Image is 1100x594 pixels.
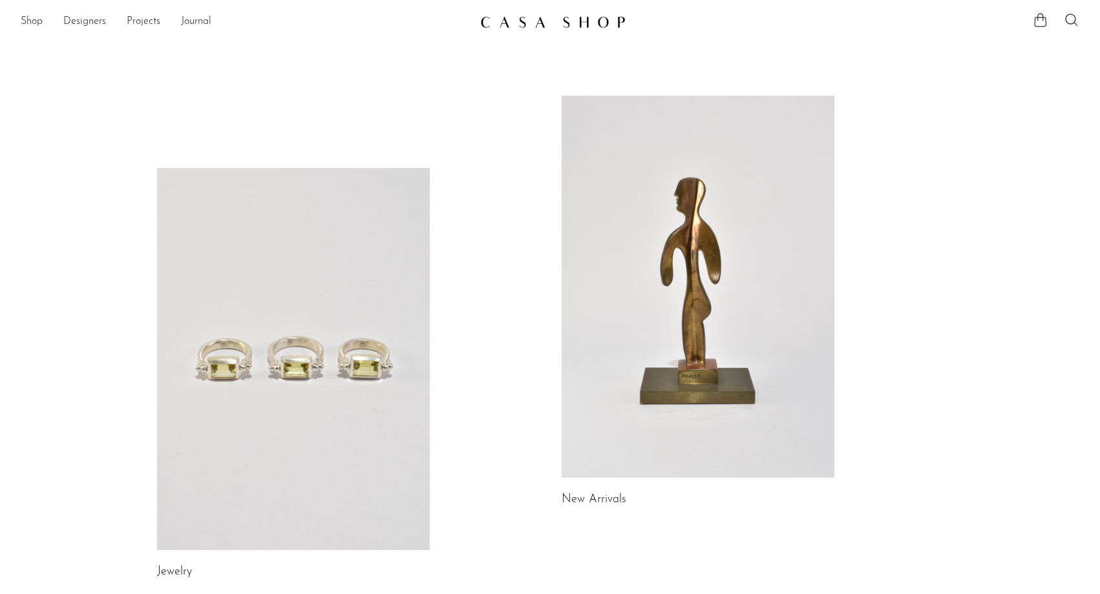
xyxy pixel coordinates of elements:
ul: NEW HEADER MENU [21,11,470,33]
a: Journal [181,14,211,30]
nav: Desktop navigation [21,11,470,33]
a: Shop [21,14,43,30]
a: Projects [127,14,160,30]
a: New Arrivals [562,494,626,505]
a: Designers [63,14,106,30]
a: Jewelry [157,566,192,578]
